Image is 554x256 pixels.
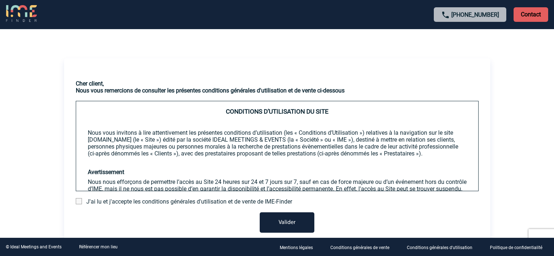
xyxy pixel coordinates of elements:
[88,129,467,157] p: Nous vous invitons à lire attentivement les présentes conditions d’utilisation (les « Conditions ...
[88,178,467,199] p: Nous nous efforçons de permettre l’accès au Site 24 heures sur 24 et 7 jours sur 7, sauf en cas d...
[325,244,401,251] a: Conditions générales de vente
[484,244,554,251] a: Politique de confidentialité
[274,244,325,251] a: Mentions légales
[88,169,124,176] strong: Avertissement
[86,198,292,205] span: J'ai lu et j'accepte les conditions générales d'utilisation et de vente de IME-Finder
[451,11,499,18] a: [PHONE_NUMBER]
[490,245,542,250] p: Politique de confidentialité
[401,244,484,251] a: Conditions générales d'utilisation
[514,7,548,22] p: Contact
[260,212,314,233] button: Valider
[76,80,479,94] h3: Cher client, Nous vous remercions de consulter les présentes conditions générales d'utilisation e...
[6,244,62,249] div: © Ideal Meetings and Events
[407,245,472,250] p: Conditions générales d'utilisation
[79,244,118,249] a: Référencer mon lieu
[226,108,329,115] span: CONDITIONS D’UTILISATION DU SITE
[330,245,389,250] p: Conditions générales de vente
[441,11,450,19] img: call-24-px.png
[280,245,313,250] p: Mentions légales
